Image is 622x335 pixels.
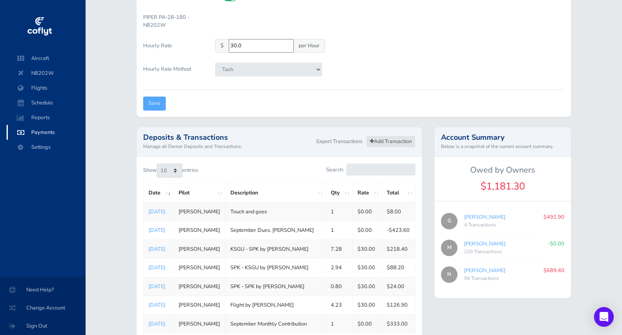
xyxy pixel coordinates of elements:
[464,275,537,283] div: 94 Transactions
[346,164,415,176] input: Search:
[441,134,564,141] h2: Account Summary
[15,140,77,155] span: Settings
[149,301,165,309] a: [DATE]
[382,296,415,314] td: $126.90
[149,226,165,234] a: [DATE]
[441,213,457,229] span: G
[137,11,209,32] label: PIPER PA-28-180 - N8202W
[225,296,326,314] td: Flight by [PERSON_NAME]
[326,314,353,333] td: 1
[174,221,225,240] td: [PERSON_NAME]
[464,221,537,229] div: 4 Transactions
[143,164,198,178] label: Show entries
[543,213,564,221] p: $491.90
[10,319,76,333] span: Sign Out
[15,66,77,81] span: N8202W
[143,134,313,141] h2: Deposits & Transactions
[149,264,165,271] a: [DATE]
[174,202,225,221] td: [PERSON_NAME]
[594,307,614,327] div: Open Intercom Messenger
[441,143,564,150] small: Below is a snapshot of the current account summary.
[225,277,326,296] td: SPK - SPK by [PERSON_NAME]
[15,81,77,95] span: Flights
[313,136,366,148] a: Export Transactions
[382,277,415,296] td: $24.00
[174,296,225,314] td: [PERSON_NAME]
[10,300,76,315] span: Change Account
[15,51,77,66] span: Aircraft
[326,184,353,202] th: Qty: activate to sort column ascending
[353,202,382,221] td: $0.00
[326,164,415,176] label: Search:
[326,296,353,314] td: 4.23
[382,184,415,202] th: Total: activate to sort column ascending
[174,277,225,296] td: [PERSON_NAME]
[353,221,382,240] td: $0.00
[382,221,415,240] td: -$423.60
[382,259,415,277] td: $88.20
[543,266,564,275] p: $689.40
[15,110,77,125] span: Reports
[174,259,225,277] td: [PERSON_NAME]
[143,143,313,150] small: Manage all Owner Deposits and Transactions.
[326,240,353,258] td: 7.28
[353,314,382,333] td: $0.00
[548,240,564,248] p: -$0.00
[353,259,382,277] td: $30.00
[149,320,165,328] a: [DATE]
[215,39,229,53] span: $
[157,164,182,178] select: Showentries
[434,178,571,194] div: $1,181.30
[326,221,353,240] td: 1
[225,314,326,333] td: September Monthly Contribution
[143,97,166,110] input: Save
[382,314,415,333] td: $333.00
[441,266,457,283] span: N
[174,314,225,333] td: [PERSON_NAME]
[225,184,326,202] th: Description: activate to sort column ascending
[293,39,325,53] span: per Hour
[464,240,506,247] a: [PERSON_NAME]
[353,277,382,296] td: $30.00
[464,267,506,274] a: [PERSON_NAME]
[149,208,165,215] a: [DATE]
[15,95,77,110] span: Schedule
[441,240,457,256] span: M
[225,240,326,258] td: KSGU - SPK by [PERSON_NAME]
[464,213,506,221] a: [PERSON_NAME]
[143,184,173,202] th: Date: activate to sort column ascending
[382,240,415,258] td: $218.40
[225,202,326,221] td: Touch and goes
[149,245,165,253] a: [DATE]
[225,221,326,240] td: September Dues, [PERSON_NAME]
[326,202,353,221] td: 1
[326,277,353,296] td: 0.80
[434,165,571,175] h5: Owed by Owners
[353,240,382,258] td: $30.00
[149,283,165,290] a: [DATE]
[137,62,209,83] label: Hourly Rate Method
[10,282,76,297] span: Need Help?
[174,184,225,202] th: Pilot: activate to sort column ascending
[366,136,415,148] a: Add Transaction
[326,259,353,277] td: 2.94
[464,248,541,256] div: 220 Transactions
[353,296,382,314] td: $30.00
[382,202,415,221] td: $8.00
[26,14,53,39] img: coflyt logo
[137,39,209,56] label: Hourly Rate
[225,259,326,277] td: SPK - KSGU by [PERSON_NAME]
[15,125,77,140] span: Payments
[353,184,382,202] th: Rate: activate to sort column ascending
[174,240,225,258] td: [PERSON_NAME]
